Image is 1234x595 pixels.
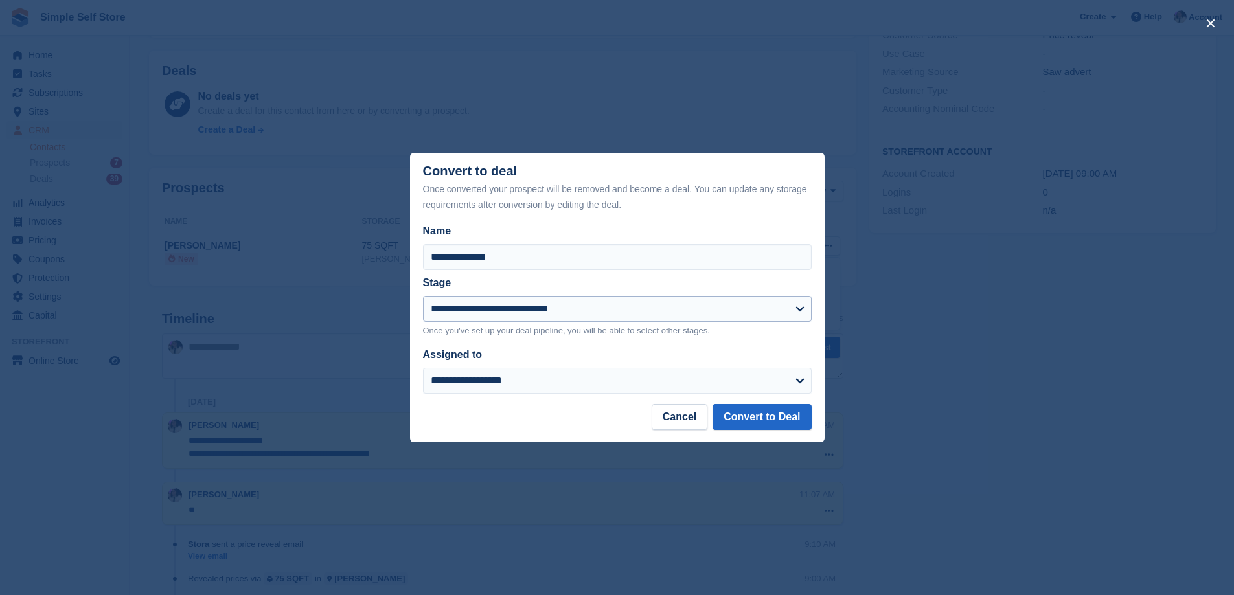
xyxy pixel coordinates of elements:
div: Once converted your prospect will be removed and become a deal. You can update any storage requir... [423,181,812,212]
label: Assigned to [423,349,483,360]
button: Cancel [652,404,707,430]
label: Stage [423,277,451,288]
button: close [1200,13,1221,34]
p: Once you've set up your deal pipeline, you will be able to select other stages. [423,324,812,337]
div: Convert to deal [423,164,812,212]
label: Name [423,223,812,239]
button: Convert to Deal [713,404,811,430]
